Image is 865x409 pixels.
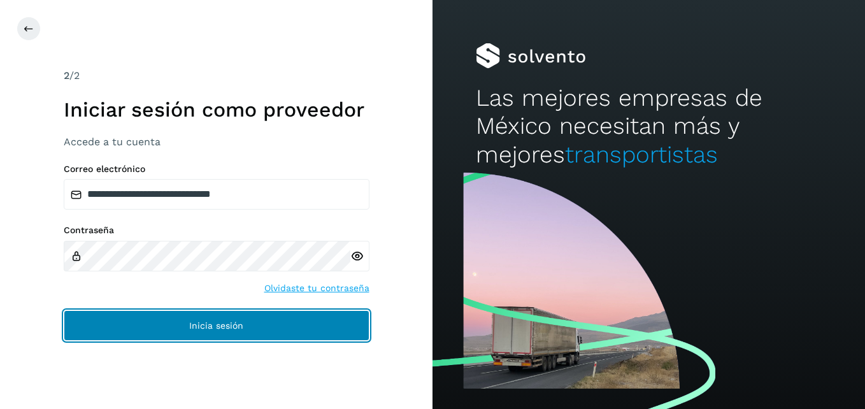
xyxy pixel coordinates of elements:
h2: Las mejores empresas de México necesitan más y mejores [476,84,822,169]
h3: Accede a tu cuenta [64,136,369,148]
button: Inicia sesión [64,310,369,341]
a: Olvidaste tu contraseña [264,282,369,295]
label: Contraseña [64,225,369,236]
span: 2 [64,69,69,82]
h1: Iniciar sesión como proveedor [64,97,369,122]
span: transportistas [565,141,718,168]
label: Correo electrónico [64,164,369,175]
div: /2 [64,68,369,83]
span: Inicia sesión [189,321,243,330]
